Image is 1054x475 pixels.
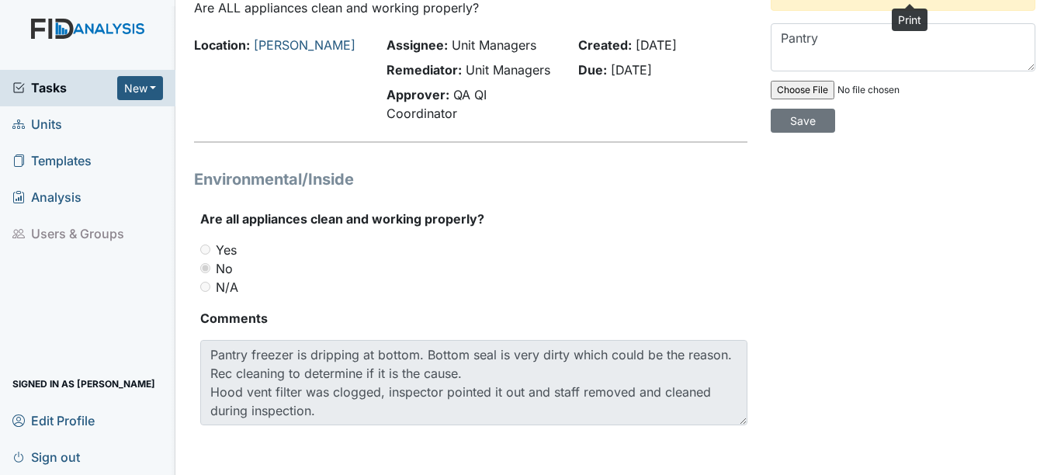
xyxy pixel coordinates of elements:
[200,210,484,228] label: Are all appliances clean and working properly?
[12,149,92,173] span: Templates
[771,109,835,133] input: Save
[194,37,250,53] strong: Location:
[200,282,210,292] input: N/A
[387,37,448,53] strong: Assignee:
[117,76,164,100] button: New
[254,37,355,53] a: [PERSON_NAME]
[200,340,747,425] textarea: Pantry freezer is dripping at bottom. Bottom seal is very dirty which could be the reason. Rec cl...
[200,309,747,328] strong: Comments
[194,168,747,191] h1: Environmental/Inside
[216,259,233,278] label: No
[12,445,80,469] span: Sign out
[12,78,117,97] a: Tasks
[466,62,550,78] span: Unit Managers
[892,9,927,31] div: Print
[216,278,238,296] label: N/A
[452,37,536,53] span: Unit Managers
[578,37,632,53] strong: Created:
[387,62,462,78] strong: Remediator:
[200,244,210,255] input: Yes
[578,62,607,78] strong: Due:
[611,62,652,78] span: [DATE]
[12,185,81,210] span: Analysis
[387,87,449,102] strong: Approver:
[636,37,677,53] span: [DATE]
[200,263,210,273] input: No
[12,408,95,432] span: Edit Profile
[12,113,62,137] span: Units
[12,372,155,396] span: Signed in as [PERSON_NAME]
[216,241,237,259] label: Yes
